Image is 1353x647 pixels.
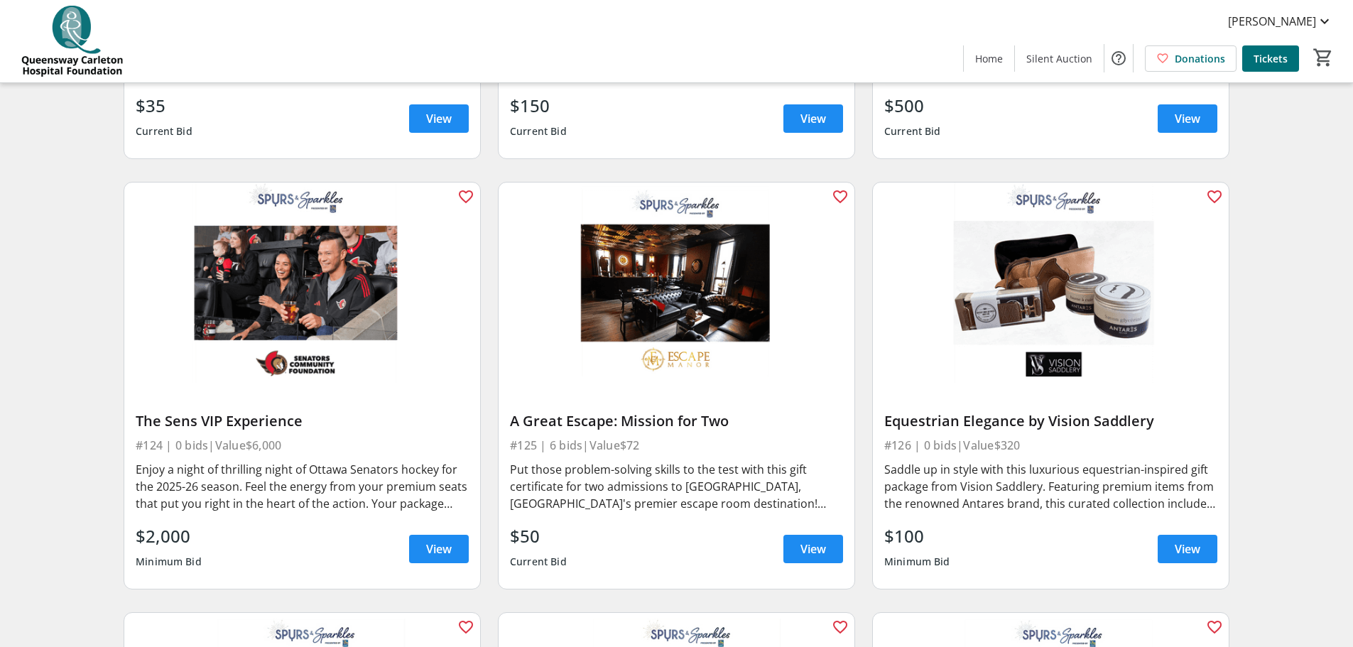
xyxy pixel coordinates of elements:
button: Cart [1310,45,1336,70]
div: The Sens VIP Experience [136,413,469,430]
div: Equestrian Elegance by Vision Saddlery [884,413,1217,430]
div: $2,000 [136,523,202,549]
a: View [783,104,843,133]
span: View [800,540,826,558]
span: [PERSON_NAME] [1228,13,1316,30]
span: View [426,110,452,127]
a: View [1158,535,1217,563]
a: View [1158,104,1217,133]
span: Tickets [1254,51,1288,66]
div: Current Bid [510,549,567,575]
img: A Great Escape: Mission for Two [499,183,854,383]
div: $100 [884,523,950,549]
a: View [409,104,469,133]
span: View [1175,540,1200,558]
span: Silent Auction [1026,51,1092,66]
div: Enjoy a night of thrilling night of Ottawa Senators hockey for the 2025-26 season. Feel the energ... [136,461,469,512]
img: The Sens VIP Experience [124,183,480,383]
button: [PERSON_NAME] [1217,10,1344,33]
span: Home [975,51,1003,66]
a: View [409,535,469,563]
div: Current Bid [884,119,941,144]
div: #126 | 0 bids | Value $320 [884,435,1217,455]
a: Donations [1145,45,1237,72]
div: $35 [136,93,192,119]
a: Home [964,45,1014,72]
div: Saddle up in style with this luxurious equestrian-inspired gift package from Vision Saddlery. Fea... [884,461,1217,512]
div: $50 [510,523,567,549]
button: Help [1104,44,1133,72]
span: Donations [1175,51,1225,66]
img: Equestrian Elegance by Vision Saddlery [873,183,1229,383]
div: Minimum Bid [136,549,202,575]
div: #124 | 0 bids | Value $6,000 [136,435,469,455]
div: Current Bid [136,119,192,144]
span: View [1175,110,1200,127]
mat-icon: favorite_outline [832,188,849,205]
a: Tickets [1242,45,1299,72]
span: View [800,110,826,127]
div: $150 [510,93,567,119]
img: QCH Foundation's Logo [9,6,135,77]
mat-icon: favorite_outline [457,619,474,636]
div: $500 [884,93,941,119]
div: Put those problem-solving skills to the test with this gift certificate for two admissions to [GE... [510,461,843,512]
a: View [783,535,843,563]
mat-icon: favorite_outline [457,188,474,205]
a: Silent Auction [1015,45,1104,72]
mat-icon: favorite_outline [1206,619,1223,636]
div: #125 | 6 bids | Value $72 [510,435,843,455]
div: Minimum Bid [884,549,950,575]
mat-icon: favorite_outline [1206,188,1223,205]
div: Current Bid [510,119,567,144]
mat-icon: favorite_outline [832,619,849,636]
span: View [426,540,452,558]
div: A Great Escape: Mission for Two [510,413,843,430]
